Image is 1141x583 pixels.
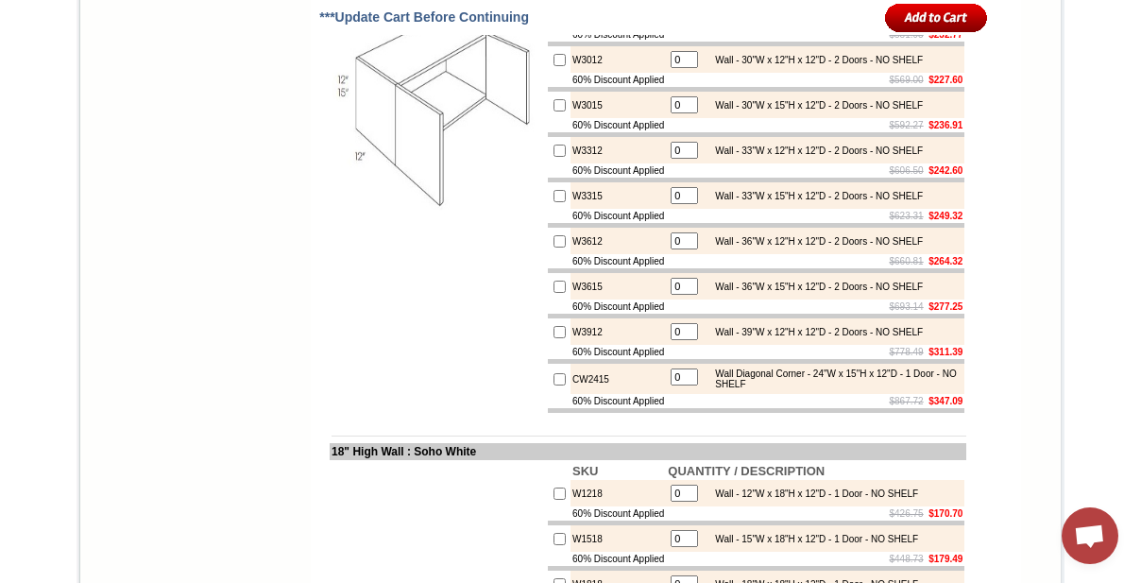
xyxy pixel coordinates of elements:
s: $778.49 [890,347,924,357]
div: Wall - 39"W x 12"H x 12"D - 2 Doors - NO SHELF [706,327,923,337]
b: $277.25 [928,301,962,312]
b: SKU [572,464,598,478]
div: Wall Diagonal Corner - 24"W x 15"H x 12"D - 1 Door - NO SHELF [706,369,960,389]
div: Wall - 36"W x 12"H x 12"D - 2 Doors - NO SHELF [706,236,923,247]
b: $179.49 [928,554,962,564]
td: 60% Discount Applied [570,345,666,359]
s: $448.73 [890,554,924,564]
td: 18" High Wall : Soho White [330,443,966,460]
div: Wall - 36"W x 15"H x 12"D - 2 Doors - NO SHELF [706,282,923,292]
td: 60% Discount Applied [570,254,666,268]
b: FPDF error: [8,8,89,24]
td: [PERSON_NAME] Yellow Walnut [102,86,160,107]
td: W3312 [570,137,666,163]
b: $311.39 [928,347,962,357]
img: spacer.gif [219,53,222,54]
body: Alpha channel not supported: images/W0936_cnc_2.1.jpg.png [8,8,191,59]
img: spacer.gif [321,53,324,54]
img: spacer.gif [48,53,51,54]
td: Bellmonte Maple [324,86,372,105]
td: 60% Discount Applied [570,394,666,408]
td: CW2415 [570,364,666,394]
td: W3012 [570,46,666,73]
img: 12''-15'' High Wall [332,1,544,214]
td: W1518 [570,525,666,552]
div: Wall - 30"W x 15"H x 12"D - 2 Doors - NO SHELF [706,100,923,111]
td: 60% Discount Applied [570,506,666,521]
img: spacer.gif [270,53,273,54]
img: spacer.gif [99,53,102,54]
td: W3615 [570,273,666,300]
div: Wall - 15"W x 18"H x 12"D - 1 Door - NO SHELF [706,534,918,544]
td: 60% Discount Applied [570,73,666,87]
b: $227.60 [928,75,962,85]
input: Add to Cart [885,2,988,33]
td: Baycreek Gray [222,86,270,105]
td: 60% Discount Applied [570,118,666,132]
span: ***Update Cart Before Continuing [319,9,529,25]
div: Wall - 12"W x 18"H x 12"D - 1 Door - NO SHELF [706,489,918,499]
s: $606.50 [890,165,924,176]
div: Wall - 33"W x 15"H x 12"D - 2 Doors - NO SHELF [706,191,923,201]
td: W3912 [570,318,666,345]
td: 60% Discount Applied [570,163,666,178]
td: 60% Discount Applied [570,300,666,314]
s: $693.14 [890,301,924,312]
td: Beachwood Oak Shaker [273,86,321,107]
b: $264.32 [928,256,962,266]
div: Open chat [1062,507,1118,564]
b: $347.09 [928,396,962,406]
b: $170.70 [928,508,962,519]
b: QUANTITY / DESCRIPTION [668,464,825,478]
img: spacer.gif [160,53,162,54]
td: 60% Discount Applied [570,209,666,223]
td: W3315 [570,182,666,209]
div: Wall - 33"W x 12"H x 12"D - 2 Doors - NO SHELF [706,146,923,156]
s: $867.72 [890,396,924,406]
td: W3015 [570,92,666,118]
s: $660.81 [890,256,924,266]
td: W3612 [570,228,666,254]
div: Wall - 30"W x 12"H x 12"D - 2 Doors - NO SHELF [706,55,923,65]
td: Alabaster Shaker [51,86,99,105]
td: [PERSON_NAME] White Shaker [162,86,220,107]
b: $242.60 [928,165,962,176]
b: $236.91 [928,120,962,130]
s: $569.00 [890,75,924,85]
s: $623.31 [890,211,924,221]
td: W1218 [570,480,666,506]
s: $426.75 [890,508,924,519]
s: $592.27 [890,120,924,130]
b: $249.32 [928,211,962,221]
td: 60% Discount Applied [570,552,666,566]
